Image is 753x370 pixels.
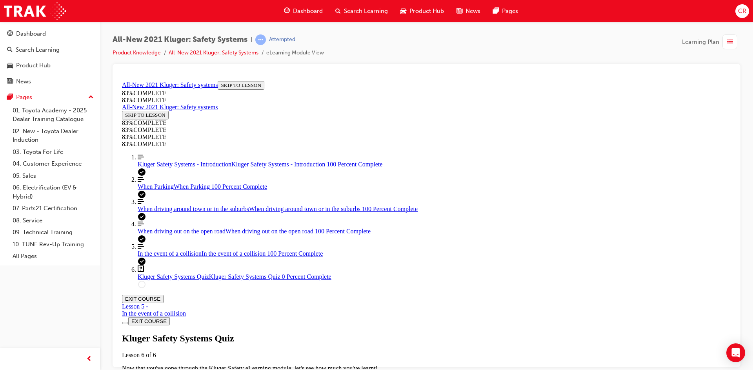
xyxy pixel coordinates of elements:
[457,6,462,16] span: news-icon
[278,3,329,19] a: guage-iconDashboard
[3,3,612,26] section: Course Information
[19,165,612,179] a: In the event of a collision 100 Percent Complete
[19,143,612,157] a: When driving out on the open road 100 Percent Complete
[3,58,97,73] a: Product Hub
[88,92,94,103] span: up-icon
[7,31,13,38] span: guage-icon
[344,7,388,16] span: Search Learning
[735,4,749,18] button: CR
[394,3,450,19] a: car-iconProduct Hub
[19,98,612,112] a: When Parking 100 Percent Complete
[726,343,745,362] div: Open Intercom Messenger
[4,2,66,20] img: Trak
[493,6,499,16] span: pages-icon
[727,37,733,47] span: list-icon
[9,202,97,215] a: 07. Parts21 Certification
[3,56,612,63] div: 83 % COMPLETE
[3,274,612,281] div: Lesson 6 of 6
[19,121,612,135] a: When driving around town or in the suburbs 100 Percent Complete
[7,78,13,85] span: news-icon
[19,128,130,134] span: When driving around town or in the suburbs
[83,172,204,179] span: In the event of a collision 100 Percent Complete
[682,34,740,49] button: Learning Plan
[450,3,487,19] a: news-iconNews
[466,7,480,16] span: News
[251,35,252,44] span: |
[16,61,51,70] div: Product Hub
[3,76,612,211] nav: Course Outline
[3,90,97,105] button: Pages
[7,94,13,101] span: pages-icon
[487,3,524,19] a: pages-iconPages
[19,150,107,157] span: When driving out on the open road
[19,188,612,202] a: Kluger Safety Systems Quiz 0 Percent Complete
[3,3,612,211] section: Course Overview
[3,244,9,246] button: Toggle Course Overview
[3,4,99,10] a: All-New 2021 Kluger: Safety systems
[9,105,97,125] a: 01. Toyota Academy - 2025 Dealer Training Catalogue
[400,6,406,16] span: car-icon
[19,83,113,90] span: Kluger Safety Systems - Introduction
[19,76,612,90] a: Kluger Safety Systems - Introduction 100 Percent Complete
[130,128,299,134] span: When driving around town or in the suburbs 100 Percent Complete
[284,6,290,16] span: guage-icon
[293,7,323,16] span: Dashboard
[3,27,97,41] a: Dashboard
[16,93,32,102] div: Pages
[3,26,113,56] section: Course Information
[169,49,258,56] a: All-New 2021 Kluger: Safety Systems
[113,83,264,90] span: Kluger Safety Systems - Introduction 100 Percent Complete
[3,63,612,70] div: 83 % COMPLETE
[99,3,146,12] button: SKIP TO LESSON
[682,38,719,47] span: Learning Plan
[3,217,45,225] button: EXIT COURSE
[19,172,83,179] span: In the event of a collision
[3,225,67,239] div: Lesson 5 -
[9,239,51,247] button: EXIT COURSE
[3,255,612,266] div: Kluger Safety Systems Quiz
[266,49,324,58] li: eLearning Module View
[55,105,148,112] span: When Parking 100 Percent Complete
[9,250,97,262] a: All Pages
[3,26,99,32] a: All-New 2021 Kluger: Safety systems
[3,42,113,49] div: 83 % COMPLETE
[3,12,612,19] div: 83 % COMPLETE
[255,34,266,45] span: learningRecordVerb_ATTEMPT-icon
[113,35,247,44] span: All-New 2021 Kluger: Safety Systems
[9,215,97,227] a: 08. Service
[86,354,92,364] span: prev-icon
[3,225,67,239] a: Lesson 5 - In the event of a collision
[3,33,50,42] button: SKIP TO LESSON
[3,287,612,294] p: Now that you've gone through the Kluger Safety eLearning module, let's see how much you've learnt!
[269,36,295,43] div: Attempted
[3,19,612,26] div: 83 % COMPLETE
[335,6,341,16] span: search-icon
[3,43,97,57] a: Search Learning
[502,7,518,16] span: Pages
[7,62,13,69] span: car-icon
[9,170,97,182] a: 05. Sales
[107,150,252,157] span: When driving out on the open road 100 Percent Complete
[9,158,97,170] a: 04. Customer Experience
[90,195,213,202] span: Kluger Safety Systems Quiz 0 Percent Complete
[9,226,97,238] a: 09. Technical Training
[9,238,97,251] a: 10. TUNE Rev-Up Training
[16,77,31,86] div: News
[9,125,97,146] a: 02. New - Toyota Dealer Induction
[3,49,113,56] div: 83 % COMPLETE
[16,45,60,54] div: Search Learning
[3,232,67,239] div: In the event of a collision
[409,7,444,16] span: Product Hub
[329,3,394,19] a: search-iconSearch Learning
[7,47,13,54] span: search-icon
[19,195,90,202] span: Kluger Safety Systems Quiz
[3,25,97,90] button: DashboardSearch LearningProduct HubNews
[3,74,97,89] a: News
[9,182,97,202] a: 06. Electrification (EV & Hybrid)
[738,7,746,16] span: CR
[19,105,55,112] span: When Parking
[113,49,161,56] a: Product Knowledge
[9,146,97,158] a: 03. Toyota For Life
